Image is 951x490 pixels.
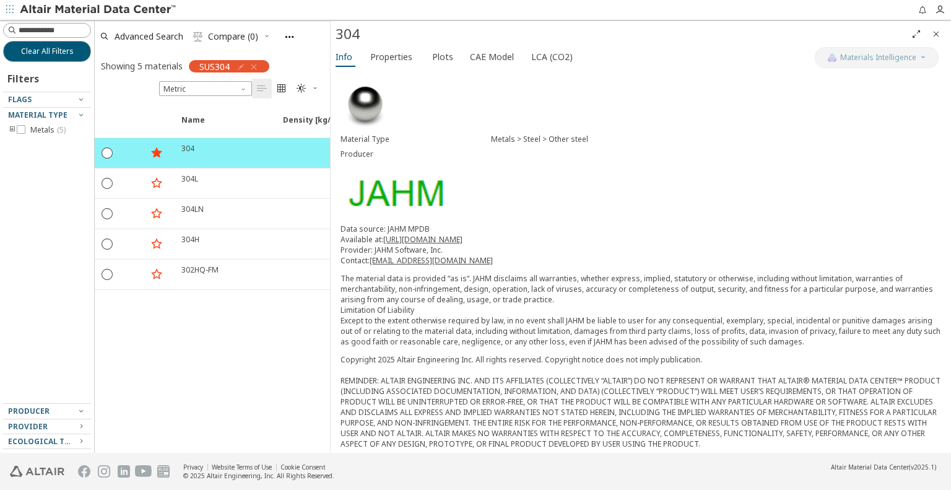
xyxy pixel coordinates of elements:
div: 304L [181,173,198,184]
p: The material data is provided “as is“. JAHM disclaims all warranties, whether express, implied, s... [341,273,941,347]
a: Cookie Consent [280,463,326,471]
span: Metric [159,81,252,96]
div: Metals > Steel > Other steel [491,134,942,144]
div: Producer [341,149,491,159]
div: 302HQ-FM [181,265,219,275]
div: 304H [181,234,199,245]
a: [EMAIL_ADDRESS][DOMAIN_NAME] [370,255,493,266]
span: Favorite [147,115,174,137]
div: © 2025 Altair Engineering, Inc. All Rights Reserved. [183,471,334,480]
button: Table View [252,79,272,98]
i:  [277,84,287,94]
a: Privacy [183,463,203,471]
div: Copyright 2025 Altair Engineering Inc. All rights reserved. Copyright notice does not imply publi... [341,354,941,449]
a: [URL][DOMAIN_NAME] [383,234,462,245]
span: Name [181,115,205,137]
button: Favorite [147,234,167,254]
button: Producer [3,404,91,419]
div: 304 [336,24,906,44]
div: 304LN [181,204,204,214]
p: Data source: JAHM MPDB Available at: Provider: JAHM Software, Inc. Contact: [341,224,941,266]
span: Info [336,47,352,67]
img: Altair Engineering [10,466,64,477]
i: toogle group [8,125,17,135]
button: Favorite [147,265,167,284]
button: Theme [292,79,324,98]
img: Material Type Image [341,80,390,129]
img: Logo - Provider [341,172,449,214]
span: Properties [370,47,412,67]
span: Expand [119,115,147,137]
button: Full Screen [906,24,926,44]
span: Advanced Search [115,32,183,41]
span: Provider [8,421,48,432]
div: (v2025.1) [831,463,936,471]
div: Unit System [159,81,252,96]
button: Flags [3,92,91,107]
i:  [193,32,203,42]
span: Compare (0) [208,32,258,41]
button: AI CopilotMaterials Intelligence [815,47,939,68]
button: Clear All Filters [3,41,91,62]
span: Name [174,115,276,137]
i:  [257,84,267,94]
img: Altair Material Data Center [20,4,178,16]
span: Density [kg/m³] [276,115,377,137]
span: Material Type [8,110,67,120]
span: Metals [30,125,66,135]
div: Showing 5 materials [101,60,183,72]
span: Altair Material Data Center [831,463,909,471]
i:  [297,84,306,94]
span: Flags [8,94,32,105]
span: Materials Intelligence [840,53,916,63]
span: Producer [8,406,50,416]
span: CAE Model [470,47,514,67]
div: Material Type [341,134,491,144]
span: Ecological Topics [8,436,89,447]
span: ( 5 ) [57,125,66,135]
button: Software [3,449,91,464]
button: Provider [3,419,91,434]
button: Favorite [147,204,167,224]
button: Tile View [272,79,292,98]
span: Density [kg/m³] [283,115,344,137]
button: Material Type [3,108,91,123]
button: Favorite [147,143,167,163]
span: LCA (CO2) [531,47,573,67]
button: Favorite [147,173,167,193]
a: Website Terms of Use [212,463,272,471]
div: 304 [181,143,194,154]
span: Plots [432,47,453,67]
span: SUS304 [199,61,230,72]
button: Ecological Topics [3,434,91,449]
div: Filters [3,62,45,92]
img: AI Copilot [827,53,837,63]
button: Close [926,24,946,44]
span: Clear All Filters [21,46,74,56]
